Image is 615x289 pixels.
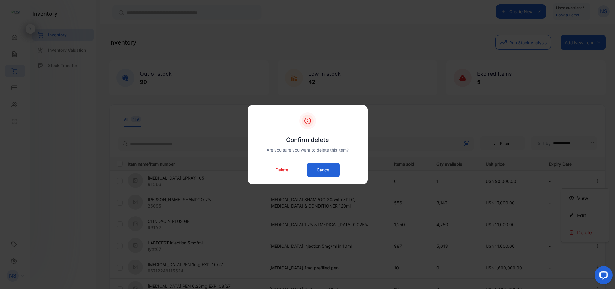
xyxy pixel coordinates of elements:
[276,167,288,173] p: Delete
[590,264,615,289] iframe: LiveChat chat widget
[267,135,349,144] p: Confirm delete
[307,163,340,177] button: Cancel
[267,147,349,153] p: Are you sure you want to delete this item?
